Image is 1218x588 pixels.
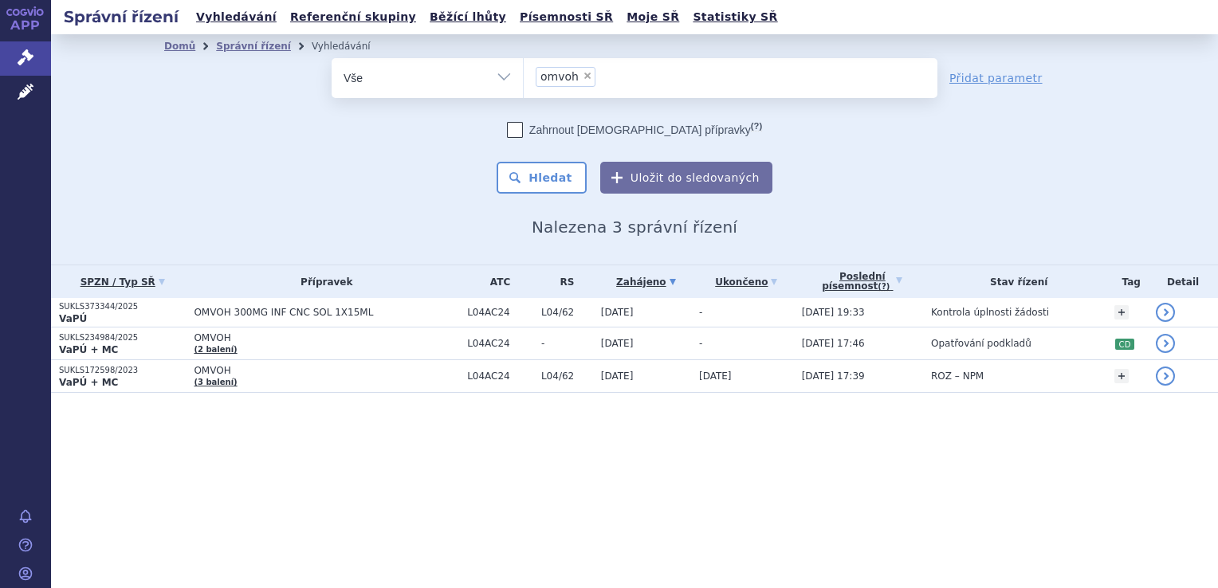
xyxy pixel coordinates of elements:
span: [DATE] [601,338,634,349]
li: Vyhledávání [312,34,391,58]
span: L04/62 [541,307,593,318]
button: Hledat [497,162,587,194]
th: Stav řízení [923,265,1106,298]
span: OMVOH [194,365,459,376]
strong: VaPÚ + MC [59,377,118,388]
a: detail [1156,367,1175,386]
label: Zahrnout [DEMOGRAPHIC_DATA] přípravky [507,122,762,138]
a: (2 balení) [194,345,237,354]
span: Kontrola úplnosti žádosti [931,307,1049,318]
a: Moje SŘ [622,6,684,28]
span: - [699,338,702,349]
span: [DATE] [601,307,634,318]
abbr: (?) [878,282,890,292]
span: [DATE] 17:39 [802,370,865,382]
span: L04AC24 [467,307,533,318]
th: RS [533,265,593,298]
span: L04/62 [541,370,593,382]
span: [DATE] [601,370,634,382]
th: ATC [459,265,533,298]
strong: VaPÚ [59,313,87,324]
a: Ukončeno [699,271,794,293]
span: × [583,71,592,80]
input: omvoh [600,66,609,86]
a: + [1114,305,1129,319]
span: OMVOH [194,332,459,343]
p: SUKLS234984/2025 [59,332,186,343]
a: Vyhledávání [191,6,281,28]
a: detail [1156,334,1175,353]
a: Statistiky SŘ [688,6,782,28]
span: omvoh [540,71,579,82]
span: L04AC24 [467,338,533,349]
a: Referenční skupiny [285,6,421,28]
p: SUKLS172598/2023 [59,365,186,376]
span: Nalezena 3 správní řízení [532,218,737,237]
h2: Správní řízení [51,6,191,28]
span: ROZ – NPM [931,370,984,382]
abbr: (?) [751,121,762,131]
span: [DATE] 17:46 [802,338,865,349]
a: Správní řízení [216,41,291,52]
a: Zahájeno [601,271,691,293]
span: [DATE] 19:33 [802,307,865,318]
a: (3 balení) [194,378,237,386]
span: OMVOH 300MG INF CNC SOL 1X15ML [194,307,459,318]
span: [DATE] [699,370,732,382]
a: + [1114,369,1129,383]
a: detail [1156,303,1175,322]
span: - [699,307,702,318]
a: SPZN / Typ SŘ [59,271,186,293]
span: Opatřování podkladů [931,338,1031,349]
span: - [541,338,593,349]
a: Domů [164,41,195,52]
p: SUKLS373344/2025 [59,301,186,312]
span: L04AC24 [467,370,533,382]
a: Poslednípísemnost(?) [802,265,923,298]
th: Tag [1106,265,1148,298]
th: Detail [1148,265,1218,298]
strong: VaPÚ + MC [59,344,118,355]
button: Uložit do sledovaných [600,162,772,194]
a: Běžící lhůty [425,6,511,28]
th: Přípravek [186,265,459,298]
a: Písemnosti SŘ [515,6,618,28]
a: Přidat parametr [949,70,1043,86]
